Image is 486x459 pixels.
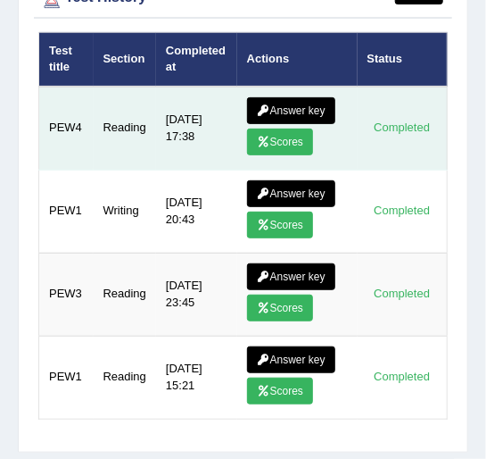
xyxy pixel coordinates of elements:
a: Answer key [247,263,335,290]
a: Scores [247,212,313,238]
td: PEW3 [39,253,94,336]
td: [DATE] 17:38 [156,87,237,171]
td: [DATE] 15:21 [156,336,237,419]
a: Answer key [247,346,335,373]
a: Answer key [247,97,335,124]
th: Test title [39,32,94,87]
th: Actions [237,32,358,87]
div: Completed [367,202,437,221]
a: Scores [247,295,313,321]
a: Scores [247,129,313,155]
td: Reading [94,87,156,171]
td: PEW4 [39,87,94,171]
div: Completed [367,368,437,387]
td: Writing [94,170,156,253]
div: Completed [367,119,437,138]
div: Completed [367,285,437,304]
a: Scores [247,378,313,405]
td: [DATE] 20:43 [156,170,237,253]
td: PEW1 [39,336,94,419]
th: Section [94,32,156,87]
th: Completed at [156,32,237,87]
td: Reading [94,336,156,419]
td: PEW1 [39,170,94,253]
td: [DATE] 23:45 [156,253,237,336]
td: Reading [94,253,156,336]
th: Status [358,32,448,87]
a: Answer key [247,180,335,207]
